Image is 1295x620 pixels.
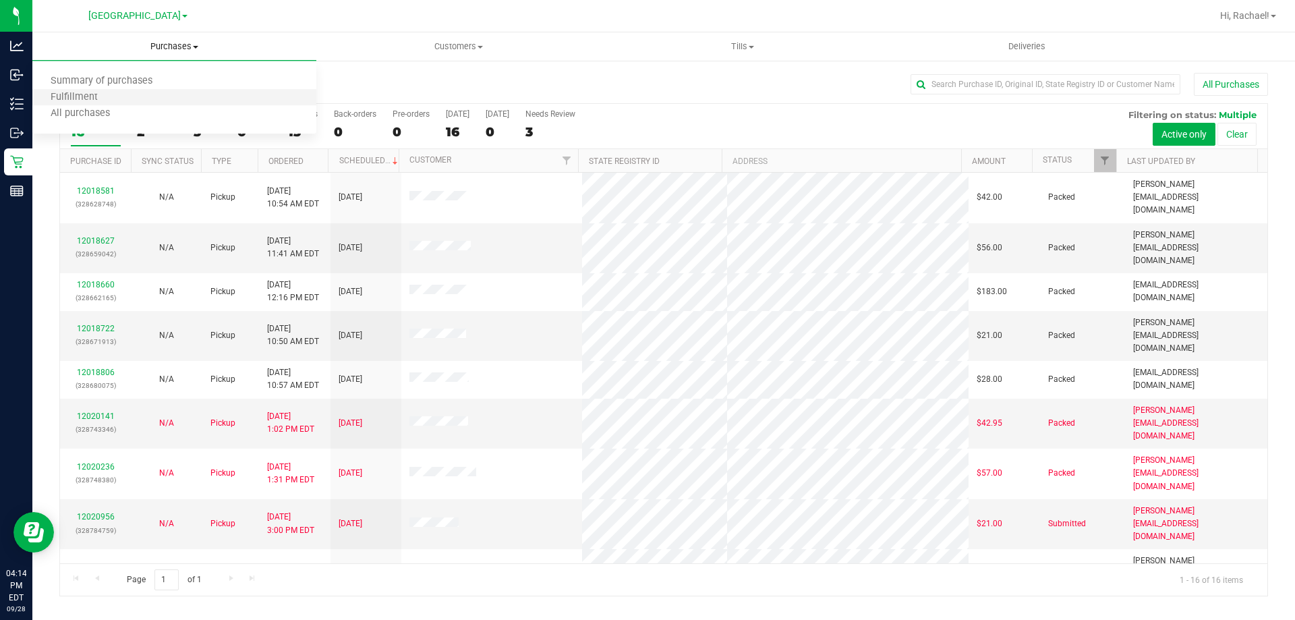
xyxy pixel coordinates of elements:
[77,512,115,522] a: 12020956
[68,291,123,304] p: (328662165)
[1133,366,1259,392] span: [EMAIL_ADDRESS][DOMAIN_NAME]
[339,417,362,430] span: [DATE]
[1127,157,1195,166] a: Last Updated By
[556,149,578,172] a: Filter
[1048,373,1075,386] span: Packed
[13,512,54,553] iframe: Resource center
[210,373,235,386] span: Pickup
[1220,10,1269,21] span: Hi, Rachael!
[339,191,362,204] span: [DATE]
[722,149,961,173] th: Address
[1133,178,1259,217] span: [PERSON_NAME][EMAIL_ADDRESS][DOMAIN_NAME]
[154,569,179,590] input: 1
[88,10,181,22] span: [GEOGRAPHIC_DATA]
[77,368,115,377] a: 12018806
[68,248,123,260] p: (328659042)
[525,124,575,140] div: 3
[159,191,174,204] button: N/A
[339,156,401,165] a: Scheduled
[159,517,174,530] button: N/A
[10,155,24,169] inline-svg: Retail
[446,124,469,140] div: 16
[159,243,174,252] span: Not Applicable
[317,40,600,53] span: Customers
[10,126,24,140] inline-svg: Outbound
[1133,454,1259,493] span: [PERSON_NAME][EMAIL_ADDRESS][DOMAIN_NAME]
[267,366,319,392] span: [DATE] 10:57 AM EDT
[77,236,115,246] a: 12018627
[1048,467,1075,480] span: Packed
[393,109,430,119] div: Pre-orders
[267,322,319,348] span: [DATE] 10:50 AM EDT
[1133,505,1259,544] span: [PERSON_NAME][EMAIL_ADDRESS][DOMAIN_NAME]
[68,379,123,392] p: (328680075)
[159,329,174,342] button: N/A
[159,519,174,528] span: Not Applicable
[1133,555,1259,594] span: [PERSON_NAME][EMAIL_ADDRESS][DOMAIN_NAME]
[68,423,123,436] p: (328743346)
[1048,285,1075,298] span: Packed
[977,517,1002,530] span: $21.00
[1048,242,1075,254] span: Packed
[115,569,212,590] span: Page of 1
[267,511,314,536] span: [DATE] 3:00 PM EDT
[977,373,1002,386] span: $28.00
[77,186,115,196] a: 12018581
[32,76,171,87] span: Summary of purchases
[10,39,24,53] inline-svg: Analytics
[977,285,1007,298] span: $183.00
[1169,569,1254,590] span: 1 - 16 of 16 items
[977,329,1002,342] span: $21.00
[977,417,1002,430] span: $42.95
[210,517,235,530] span: Pickup
[339,517,362,530] span: [DATE]
[159,467,174,480] button: N/A
[1043,155,1072,165] a: Status
[77,462,115,472] a: 12020236
[977,467,1002,480] span: $57.00
[1194,73,1268,96] button: All Purchases
[32,32,316,61] a: Purchases Summary of purchases Fulfillment All purchases
[1133,316,1259,356] span: [PERSON_NAME][EMAIL_ADDRESS][DOMAIN_NAME]
[1128,109,1216,120] span: Filtering on status:
[70,157,121,166] a: Purchase ID
[977,242,1002,254] span: $56.00
[6,604,26,614] p: 09/28
[210,329,235,342] span: Pickup
[210,417,235,430] span: Pickup
[210,242,235,254] span: Pickup
[1133,279,1259,304] span: [EMAIL_ADDRESS][DOMAIN_NAME]
[268,157,304,166] a: Ordered
[6,567,26,604] p: 04:14 PM EDT
[267,561,314,587] span: [DATE] 3:01 PM EDT
[334,124,376,140] div: 0
[1048,417,1075,430] span: Packed
[10,68,24,82] inline-svg: Inbound
[267,279,319,304] span: [DATE] 12:16 PM EDT
[77,324,115,333] a: 12018722
[159,374,174,384] span: Not Applicable
[1219,109,1257,120] span: Multiple
[159,418,174,428] span: Not Applicable
[339,285,362,298] span: [DATE]
[486,124,509,140] div: 0
[267,410,314,436] span: [DATE] 1:02 PM EDT
[159,242,174,254] button: N/A
[334,109,376,119] div: Back-orders
[68,198,123,210] p: (328628748)
[210,467,235,480] span: Pickup
[159,373,174,386] button: N/A
[267,185,319,210] span: [DATE] 10:54 AM EDT
[339,373,362,386] span: [DATE]
[68,474,123,486] p: (328748380)
[267,461,314,486] span: [DATE] 1:31 PM EDT
[486,109,509,119] div: [DATE]
[977,191,1002,204] span: $42.00
[210,285,235,298] span: Pickup
[409,155,451,165] a: Customer
[1048,329,1075,342] span: Packed
[316,32,600,61] a: Customers
[267,235,319,260] span: [DATE] 11:41 AM EDT
[32,92,116,103] span: Fulfillment
[68,524,123,537] p: (328784759)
